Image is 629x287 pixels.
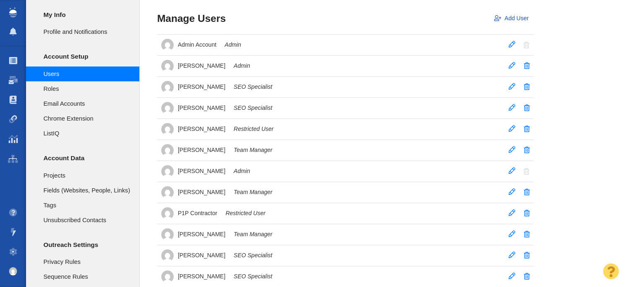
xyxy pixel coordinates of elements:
span: Chrome Extension [43,114,130,123]
img: fd22f7e66fffb527e0485d027231f14a [161,102,174,114]
em: Admin [234,62,250,69]
img: f969a929550c49b0f71394cf79ab7d2e [161,249,174,262]
img: 11a9b8c779f57ca999ffce8f8ad022bf [161,39,174,51]
h3: Manage Users [157,12,226,24]
span: [PERSON_NAME] [178,167,225,175]
em: Admin [234,167,250,175]
em: SEO Specialist [234,251,272,259]
span: [PERSON_NAME] [178,104,225,111]
span: Admin Account [178,41,216,48]
span: ListIQ [43,129,130,138]
span: P1P Contractor [178,209,217,217]
img: buzzstream_logo_iconsimple.png [9,7,17,17]
img: 8a21b1a12a7554901d364e890baed237 [161,270,174,283]
span: [PERSON_NAME] [178,62,225,69]
span: Sequence Rules [43,272,130,281]
em: SEO Specialist [234,104,272,111]
span: [PERSON_NAME] [178,188,225,196]
span: Tags [43,201,130,210]
img: 4d4450a2c5952a6e56f006464818e682 [161,186,174,199]
span: Fields (Websites, People, Links) [43,186,130,195]
img: 6a5e3945ebbb48ba90f02ffc6c7ec16f [161,60,174,72]
span: Email Accounts [43,99,130,108]
img: d3895725eb174adcf95c2ff5092785ef [161,165,174,178]
img: 5fdd85798f82c50f5c45a90349a4caae [161,228,174,241]
span: [PERSON_NAME] [178,146,225,154]
img: d3895725eb174adcf95c2ff5092785ef [9,267,17,275]
span: Privacy Rules [43,257,130,266]
em: Team Manager [234,146,273,154]
span: Unsubscribed Contacts [43,216,130,225]
em: SEO Specialist [234,273,272,280]
img: 6666be2716d01fa25c64273d52b20fd7 [161,81,174,93]
em: Team Manager [234,230,273,238]
span: Roles [43,84,130,93]
span: [PERSON_NAME] [178,273,225,280]
em: Restricted User [234,125,273,133]
img: d478f18cf59100fc7fb393b65de463c2 [161,123,174,135]
span: [PERSON_NAME] [178,230,225,238]
span: [PERSON_NAME] [178,251,225,259]
span: [PERSON_NAME] [178,83,225,90]
img: c9363fb76f5993e53bff3b340d5c230a [161,144,174,157]
em: Restricted User [225,209,265,217]
em: SEO Specialist [234,83,272,90]
img: e993f40ed236f6fe77e44067b7a36b31 [161,207,174,220]
a: Add User [490,12,533,26]
span: Users [43,69,130,78]
em: Team Manager [234,188,273,196]
span: [PERSON_NAME] [178,125,225,133]
span: Projects [43,171,130,180]
span: Profile and Notifications [43,27,130,36]
em: Admin [225,41,241,48]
